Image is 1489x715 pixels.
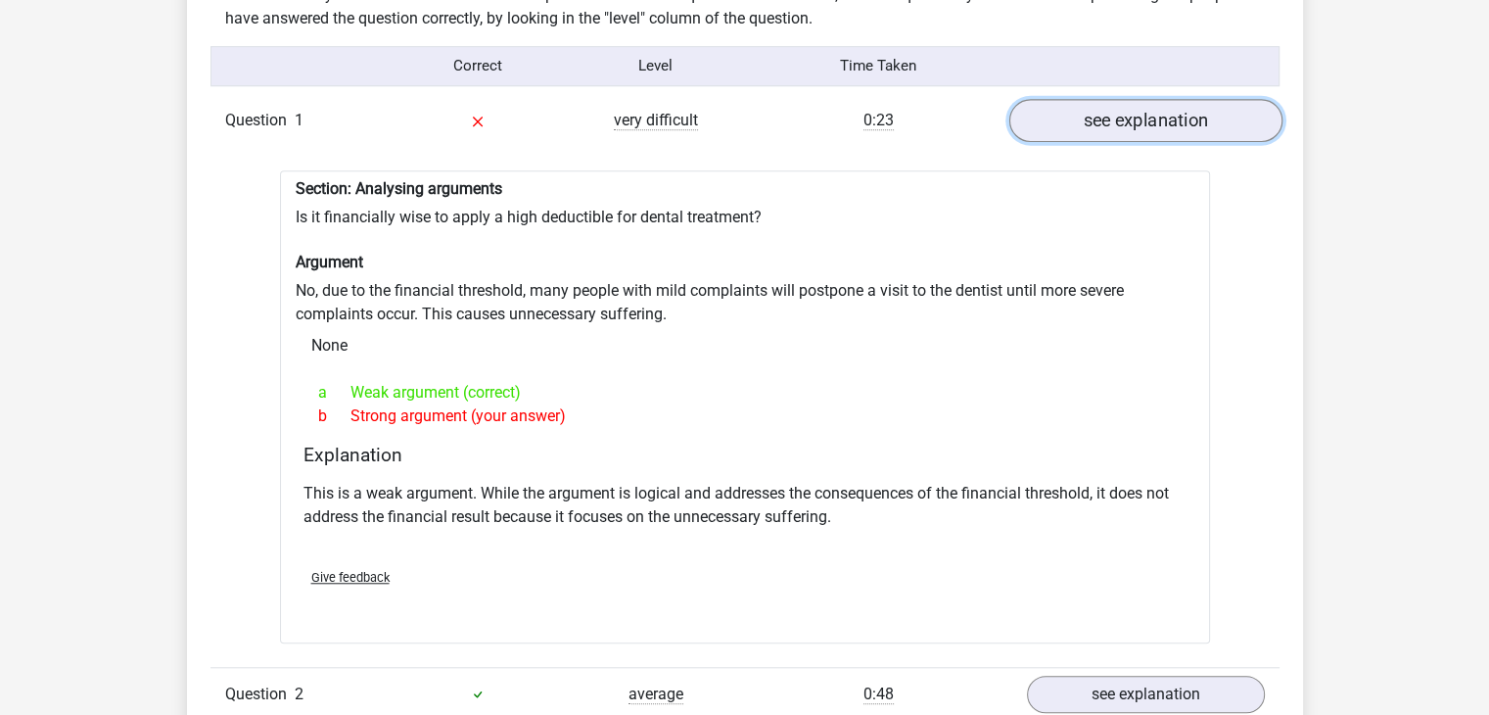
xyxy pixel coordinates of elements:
[296,179,1194,198] h6: Section: Analysing arguments
[1008,99,1281,142] a: see explanation
[744,55,1011,77] div: Time Taken
[295,111,303,129] span: 1
[614,111,698,130] span: very difficult
[225,683,295,706] span: Question
[303,405,1187,428] div: Strong argument (your answer)
[295,685,303,703] span: 2
[296,326,1194,365] div: None
[280,170,1210,643] div: Is it financially wise to apply a high deductible for dental treatment? No, due to the financial ...
[296,253,1194,271] h6: Argument
[225,109,295,132] span: Question
[311,570,390,585] span: Give feedback
[318,381,350,405] span: a
[303,444,1187,466] h4: Explanation
[863,685,894,704] span: 0:48
[303,482,1187,529] p: This is a weak argument. While the argument is logical and addresses the consequences of the fina...
[1027,676,1265,713] a: see explanation
[863,111,894,130] span: 0:23
[318,405,350,428] span: b
[567,55,745,77] div: Level
[389,55,567,77] div: Correct
[628,685,683,704] span: average
[303,381,1187,405] div: Weak argument (correct)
